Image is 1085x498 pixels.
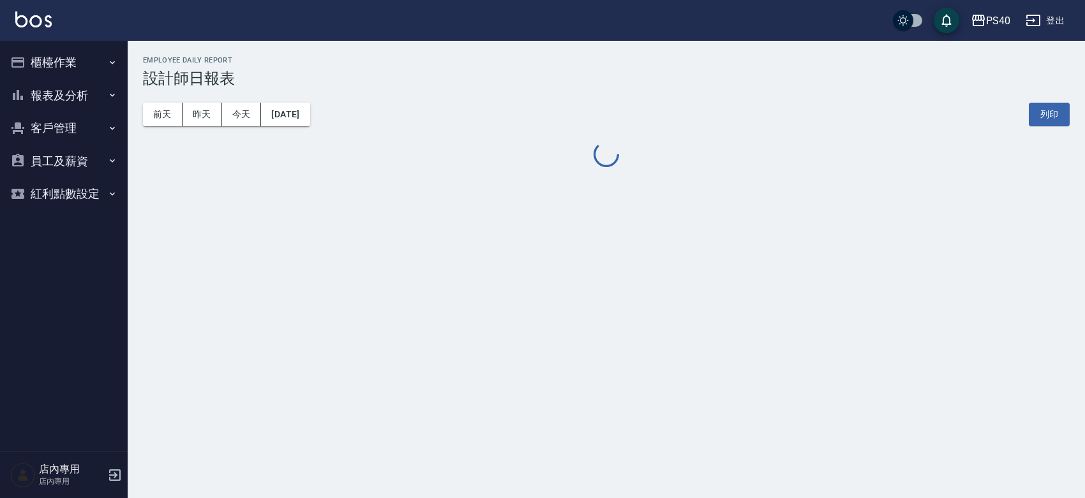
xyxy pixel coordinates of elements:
[39,476,104,487] p: 店內專用
[966,8,1015,34] button: PS40
[261,103,310,126] button: [DATE]
[5,177,123,210] button: 紅利點數設定
[986,13,1010,29] div: PS40
[5,79,123,112] button: 報表及分析
[39,463,104,476] h5: 店內專用
[183,103,222,126] button: 昨天
[934,8,959,33] button: save
[15,11,52,27] img: Logo
[143,103,183,126] button: 前天
[143,70,1070,87] h3: 設計師日報表
[222,103,262,126] button: 今天
[5,112,123,145] button: 客戶管理
[10,462,36,488] img: Person
[1029,103,1070,126] button: 列印
[143,56,1070,64] h2: Employee Daily Report
[5,46,123,79] button: 櫃檯作業
[1021,9,1070,33] button: 登出
[5,145,123,178] button: 員工及薪資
